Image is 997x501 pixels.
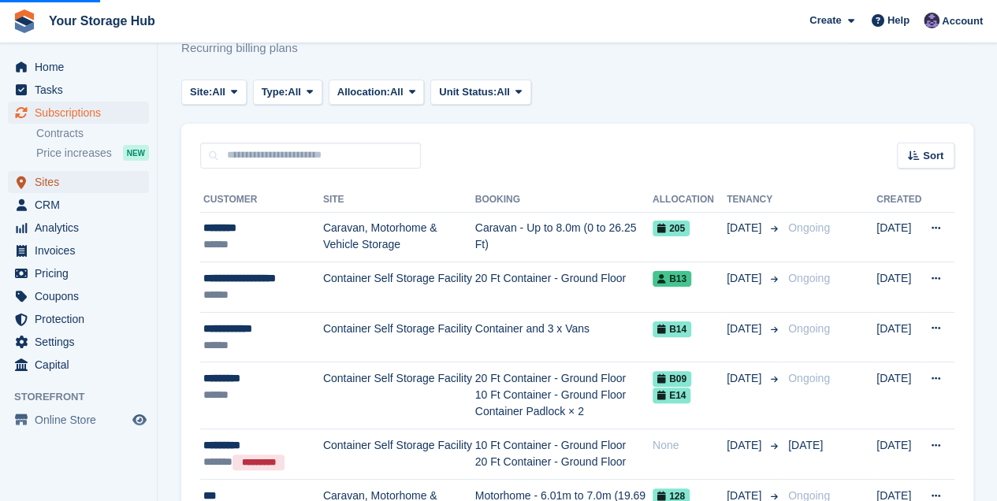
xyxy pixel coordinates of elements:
span: 205 [653,221,690,236]
th: Tenancy [727,187,782,213]
span: Protection [35,308,129,330]
a: Price increases NEW [36,144,149,161]
span: Tasks [35,79,129,101]
span: [DATE] [727,270,764,287]
div: NEW [123,145,149,161]
td: [DATE] [876,312,921,362]
span: Unit Status: [439,84,497,100]
span: B09 [653,371,691,387]
a: menu [8,409,149,431]
a: Preview store [130,410,149,429]
span: Coupons [35,285,129,307]
td: 10 Ft Container - Ground Floor 20 Ft Container - Ground Floor [475,429,653,480]
td: Caravan - Up to 8.0m (0 to 26.25 Ft) [475,212,653,262]
span: B13 [653,271,691,287]
span: All [288,84,301,100]
span: Storefront [14,389,157,405]
td: [DATE] [876,429,921,480]
a: menu [8,285,149,307]
td: [DATE] [876,212,921,262]
a: menu [8,102,149,124]
td: Container and 3 x Vans [475,312,653,362]
img: Liam Beddard [924,13,939,28]
a: menu [8,331,149,353]
a: menu [8,79,149,101]
span: Ongoing [788,372,830,384]
td: 20 Ft Container - Ground Floor [475,262,653,313]
a: menu [8,194,149,216]
a: menu [8,171,149,193]
span: B14 [653,321,691,337]
td: 20 Ft Container - Ground Floor 10 Ft Container - Ground Floor Container Padlock × 2 [475,362,653,429]
span: [DATE] [727,220,764,236]
th: Created [876,187,921,213]
th: Site [323,187,475,213]
td: Caravan, Motorhome & Vehicle Storage [323,212,475,262]
span: Sort [923,148,943,164]
span: Capital [35,354,129,376]
span: Online Store [35,409,129,431]
span: Subscriptions [35,102,129,124]
span: Sites [35,171,129,193]
div: None [653,437,727,454]
span: CRM [35,194,129,216]
a: menu [8,354,149,376]
th: Customer [200,187,323,213]
span: Site: [190,84,212,100]
a: menu [8,239,149,262]
td: Container Self Storage Facility [323,362,475,429]
th: Allocation [653,187,727,213]
span: Type: [262,84,288,100]
a: Contracts [36,126,149,141]
span: All [497,84,510,100]
span: Ongoing [788,272,830,284]
p: Recurring billing plans [181,39,307,58]
span: E14 [653,388,690,403]
td: [DATE] [876,262,921,313]
a: menu [8,56,149,78]
span: Settings [35,331,129,353]
td: Container Self Storage Facility [323,312,475,362]
span: Help [887,13,910,28]
td: Container Self Storage Facility [323,429,475,480]
span: Create [809,13,841,28]
span: Allocation: [337,84,390,100]
span: All [390,84,404,100]
button: Type: All [253,80,322,106]
button: Allocation: All [329,80,425,106]
span: Home [35,56,129,78]
a: menu [8,217,149,239]
img: stora-icon-8386f47178a22dfd0bd8f6a31ec36ba5ce8667c1dd55bd0f319d3a0aa187defe.svg [13,9,36,33]
span: [DATE] [727,370,764,387]
button: Site: All [181,80,247,106]
td: [DATE] [876,362,921,429]
span: [DATE] [788,439,823,451]
span: Price increases [36,146,112,161]
td: Container Self Storage Facility [323,262,475,313]
a: Your Storage Hub [43,8,162,34]
th: Booking [475,187,653,213]
span: Analytics [35,217,129,239]
span: Invoices [35,239,129,262]
span: [DATE] [727,437,764,454]
a: menu [8,262,149,284]
a: menu [8,308,149,330]
span: Pricing [35,262,129,284]
span: Ongoing [788,221,830,234]
span: Ongoing [788,322,830,335]
span: All [212,84,225,100]
span: [DATE] [727,321,764,337]
button: Unit Status: All [430,80,530,106]
span: Account [942,13,983,29]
